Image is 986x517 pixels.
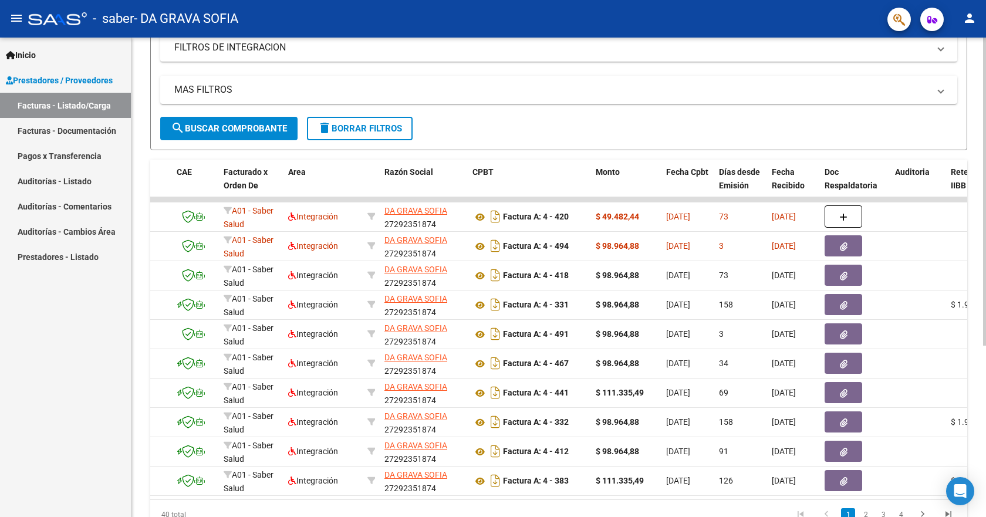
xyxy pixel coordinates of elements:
[177,167,192,177] span: CAE
[503,418,569,427] strong: Factura A: 4 - 332
[288,271,338,280] span: Integración
[288,359,338,368] span: Integración
[384,468,463,493] div: 27292351874
[488,325,503,343] i: Descargar documento
[719,388,728,397] span: 69
[825,167,877,190] span: Doc Respaldatoria
[666,300,690,309] span: [DATE]
[772,271,796,280] span: [DATE]
[772,359,796,368] span: [DATE]
[503,300,569,310] strong: Factura A: 4 - 331
[488,413,503,431] i: Descargar documento
[503,388,569,398] strong: Factura A: 4 - 441
[719,212,728,221] span: 73
[171,121,185,135] mat-icon: search
[174,41,929,54] mat-panel-title: FILTROS DE INTEGRACION
[503,271,569,281] strong: Factura A: 4 - 418
[384,292,463,317] div: 27292351874
[719,476,733,485] span: 126
[666,241,690,251] span: [DATE]
[384,234,463,258] div: 27292351874
[384,380,463,405] div: 27292351874
[596,271,639,280] strong: $ 98.964,88
[666,447,690,456] span: [DATE]
[384,351,463,376] div: 27292351874
[767,160,820,211] datatable-header-cell: Fecha Recibido
[384,441,447,450] span: DA GRAVA SOFIA
[503,477,569,486] strong: Factura A: 4 - 383
[384,167,433,177] span: Razón Social
[714,160,767,211] datatable-header-cell: Días desde Emisión
[93,6,134,32] span: - saber
[488,207,503,226] i: Descargar documento
[384,294,447,303] span: DA GRAVA SOFIA
[666,388,690,397] span: [DATE]
[384,411,447,421] span: DA GRAVA SOFIA
[224,206,273,229] span: A01 - Saber Salud
[384,235,447,245] span: DA GRAVA SOFIA
[596,300,639,309] strong: $ 98.964,88
[772,388,796,397] span: [DATE]
[719,241,724,251] span: 3
[666,359,690,368] span: [DATE]
[134,6,238,32] span: - DA GRAVA SOFIA
[224,167,268,190] span: Facturado x Orden De
[488,383,503,402] i: Descargar documento
[963,11,977,25] mat-icon: person
[224,441,273,464] span: A01 - Saber Salud
[160,33,957,62] mat-expansion-panel-header: FILTROS DE INTEGRACION
[488,471,503,490] i: Descargar documento
[772,476,796,485] span: [DATE]
[666,417,690,427] span: [DATE]
[596,388,644,397] strong: $ 111.335,49
[666,329,690,339] span: [DATE]
[6,74,113,87] span: Prestadores / Proveedores
[384,410,463,434] div: 27292351874
[380,160,468,211] datatable-header-cell: Razón Social
[384,265,447,274] span: DA GRAVA SOFIA
[772,417,796,427] span: [DATE]
[288,212,338,221] span: Integración
[172,160,219,211] datatable-header-cell: CAE
[219,160,283,211] datatable-header-cell: Facturado x Orden De
[772,447,796,456] span: [DATE]
[224,323,273,346] span: A01 - Saber Salud
[666,212,690,221] span: [DATE]
[288,167,306,177] span: Area
[772,329,796,339] span: [DATE]
[288,388,338,397] span: Integración
[318,123,402,134] span: Borrar Filtros
[6,49,36,62] span: Inicio
[384,470,447,479] span: DA GRAVA SOFIA
[288,300,338,309] span: Integración
[384,323,447,333] span: DA GRAVA SOFIA
[384,382,447,391] span: DA GRAVA SOFIA
[596,167,620,177] span: Monto
[890,160,946,211] datatable-header-cell: Auditoria
[719,167,760,190] span: Días desde Emisión
[772,300,796,309] span: [DATE]
[468,160,591,211] datatable-header-cell: CPBT
[224,382,273,405] span: A01 - Saber Salud
[596,212,639,221] strong: $ 49.482,44
[596,241,639,251] strong: $ 98.964,88
[719,359,728,368] span: 34
[820,160,890,211] datatable-header-cell: Doc Respaldatoria
[719,271,728,280] span: 73
[288,476,338,485] span: Integración
[503,212,569,222] strong: Factura A: 4 - 420
[666,167,708,177] span: Fecha Cpbt
[288,417,338,427] span: Integración
[384,353,447,362] span: DA GRAVA SOFIA
[719,300,733,309] span: 158
[719,447,728,456] span: 91
[171,123,287,134] span: Buscar Comprobante
[488,442,503,461] i: Descargar documento
[596,359,639,368] strong: $ 98.964,88
[596,476,644,485] strong: $ 111.335,49
[288,241,338,251] span: Integración
[384,204,463,229] div: 27292351874
[384,322,463,346] div: 27292351874
[719,417,733,427] span: 158
[946,477,974,505] div: Open Intercom Messenger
